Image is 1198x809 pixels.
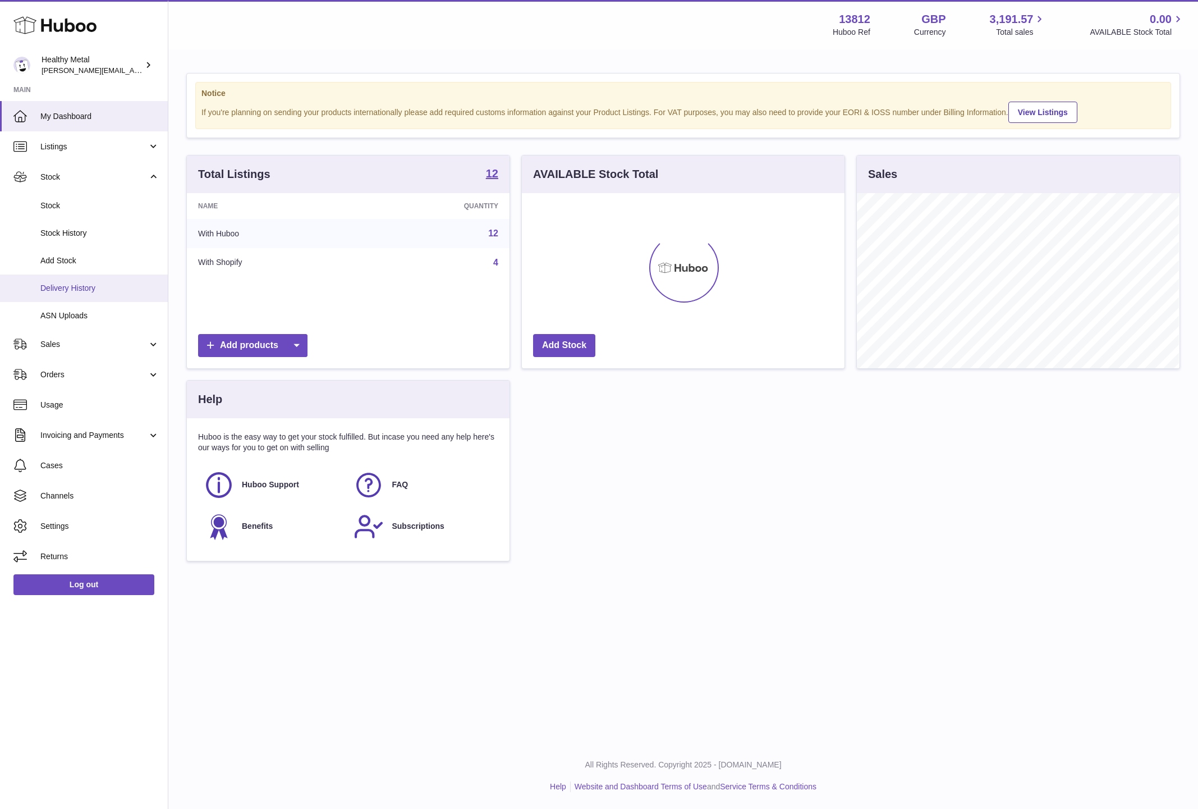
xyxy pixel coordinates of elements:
[354,470,492,500] a: FAQ
[40,310,159,321] span: ASN Uploads
[990,12,1046,38] a: 3,191.57 Total sales
[921,12,945,27] strong: GBP
[1150,12,1172,27] span: 0.00
[201,100,1165,123] div: If you're planning on sending your products internationally please add required customs informati...
[40,551,159,562] span: Returns
[40,141,148,152] span: Listings
[571,781,816,792] li: and
[40,228,159,239] span: Stock History
[187,248,361,277] td: With Shopify
[533,167,658,182] h3: AVAILABLE Stock Total
[493,258,498,267] a: 4
[550,782,566,791] a: Help
[40,200,159,211] span: Stock
[13,574,154,595] a: Log out
[392,521,444,532] span: Subscriptions
[868,167,897,182] h3: Sales
[392,479,408,490] span: FAQ
[533,334,595,357] a: Add Stock
[40,430,148,441] span: Invoicing and Payments
[1090,27,1185,38] span: AVAILABLE Stock Total
[839,12,870,27] strong: 13812
[40,460,159,471] span: Cases
[204,511,342,542] a: Benefits
[198,392,222,407] h3: Help
[40,400,159,410] span: Usage
[40,339,148,350] span: Sales
[177,760,1189,770] p: All Rights Reserved. Copyright 2025 - [DOMAIN_NAME]
[40,255,159,266] span: Add Stock
[990,12,1034,27] span: 3,191.57
[13,57,30,74] img: jose@healthy-metal.com
[42,54,143,76] div: Healthy Metal
[42,66,225,75] span: [PERSON_NAME][EMAIL_ADDRESS][DOMAIN_NAME]
[720,782,816,791] a: Service Terms & Conditions
[1008,102,1077,123] a: View Listings
[40,369,148,380] span: Orders
[361,193,510,219] th: Quantity
[486,168,498,181] a: 12
[204,470,342,500] a: Huboo Support
[575,782,707,791] a: Website and Dashboard Terms of Use
[914,27,946,38] div: Currency
[242,479,299,490] span: Huboo Support
[40,521,159,532] span: Settings
[198,432,498,453] p: Huboo is the easy way to get your stock fulfilled. But incase you need any help here's our ways f...
[996,27,1046,38] span: Total sales
[187,219,361,248] td: With Huboo
[198,334,307,357] a: Add products
[187,193,361,219] th: Name
[354,511,492,542] a: Subscriptions
[40,111,159,122] span: My Dashboard
[40,491,159,501] span: Channels
[488,228,498,238] a: 12
[198,167,270,182] h3: Total Listings
[40,283,159,294] span: Delivery History
[486,168,498,179] strong: 12
[201,88,1165,99] strong: Notice
[1090,12,1185,38] a: 0.00 AVAILABLE Stock Total
[833,27,870,38] div: Huboo Ref
[242,521,273,532] span: Benefits
[40,172,148,182] span: Stock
